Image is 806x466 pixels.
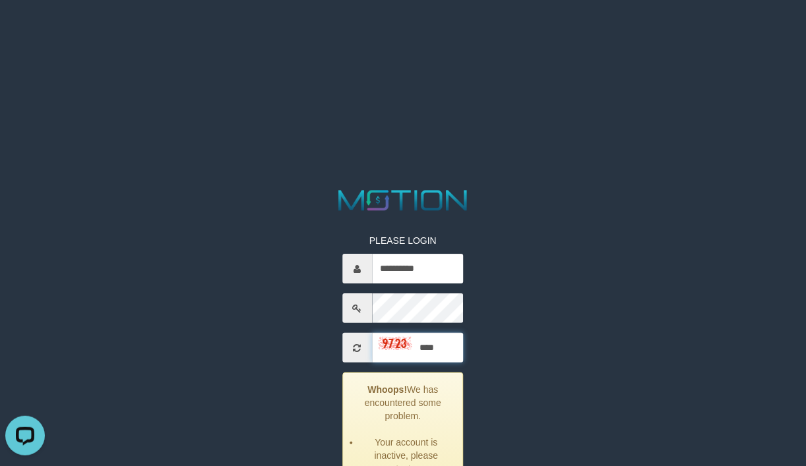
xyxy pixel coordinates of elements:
strong: Whoops! [367,384,407,395]
p: PLEASE LOGIN [342,234,464,247]
img: captcha [379,337,412,351]
img: MOTION_logo.png [332,187,474,214]
button: Open LiveChat chat widget [5,5,45,45]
